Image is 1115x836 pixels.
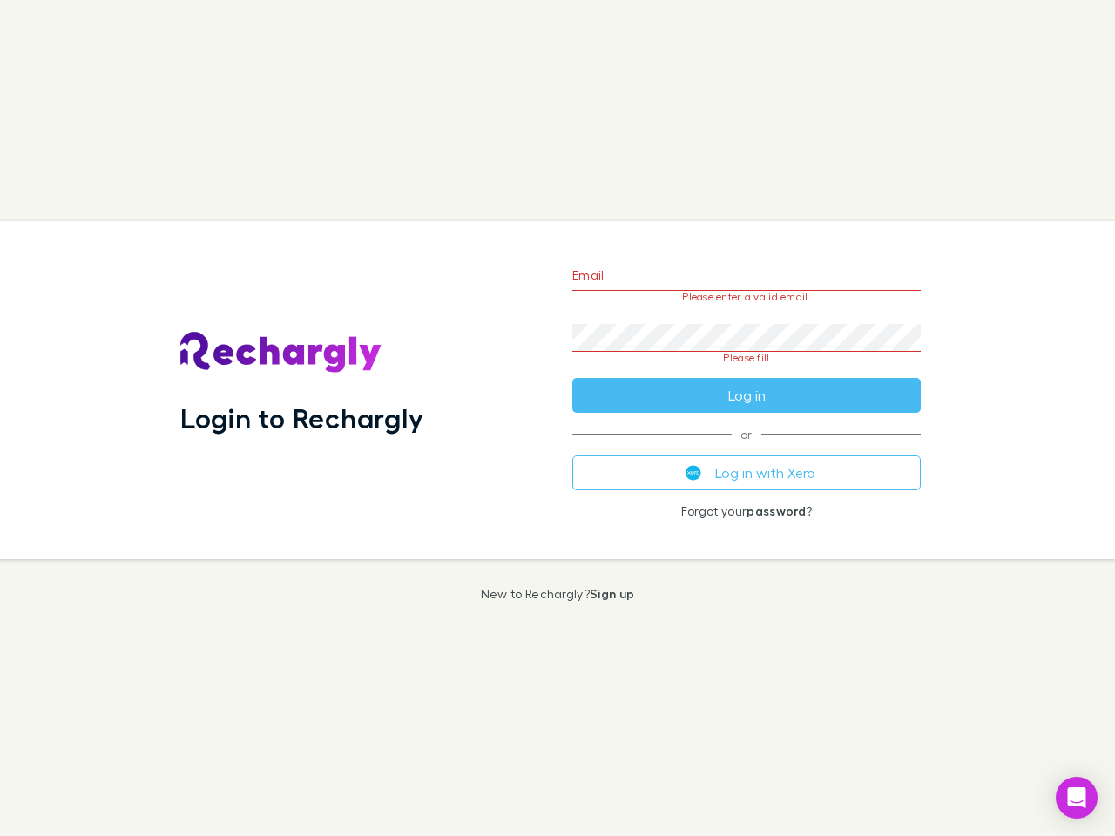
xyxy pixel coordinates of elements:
h1: Login to Rechargly [180,401,423,435]
div: Open Intercom Messenger [1056,777,1098,819]
p: Please fill [572,352,921,364]
button: Log in with Xero [572,455,921,490]
span: or [572,434,921,435]
a: password [747,503,806,518]
button: Log in [572,378,921,413]
img: Xero's logo [686,465,701,481]
p: New to Rechargly? [481,587,635,601]
img: Rechargly's Logo [180,332,382,374]
p: Forgot your ? [572,504,921,518]
p: Please enter a valid email. [572,291,921,303]
a: Sign up [590,586,634,601]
